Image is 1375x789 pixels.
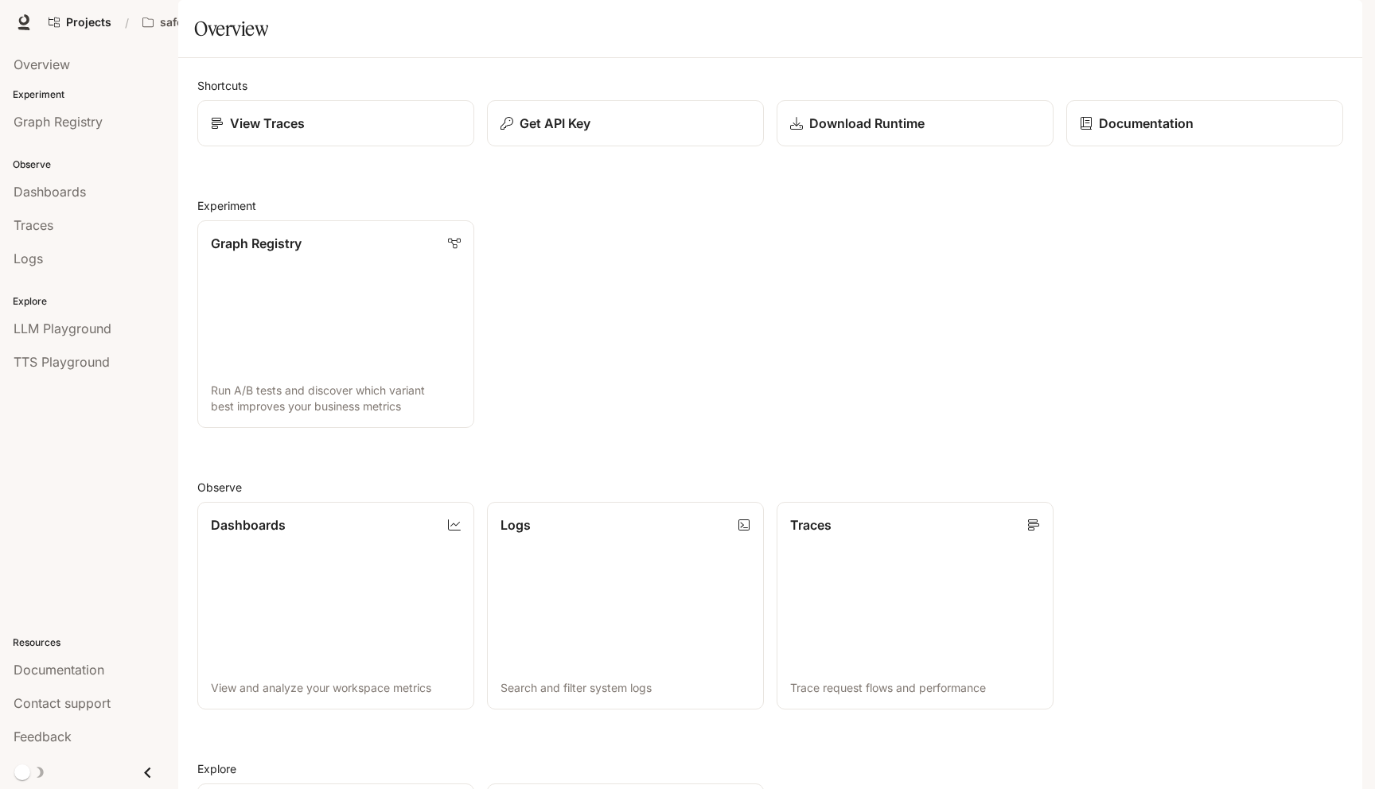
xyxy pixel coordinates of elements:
[487,502,764,709] a: LogsSearch and filter system logs
[487,100,764,146] button: Get API Key
[790,680,1040,696] p: Trace request flows and performance
[119,14,135,31] div: /
[41,6,119,38] a: Go to projects
[230,114,305,133] p: View Traces
[197,760,1343,777] h2: Explore
[197,77,1343,94] h2: Shortcuts
[777,100,1054,146] a: Download Runtime
[160,16,200,29] p: safetys
[501,680,750,696] p: Search and filter system logs
[211,515,286,534] p: Dashboards
[197,100,474,146] a: View Traces
[501,515,531,534] p: Logs
[777,502,1054,709] a: TracesTrace request flows and performance
[66,16,111,29] span: Projects
[790,515,832,534] p: Traces
[197,479,1343,496] h2: Observe
[809,114,925,133] p: Download Runtime
[135,6,224,38] button: Open workspace menu
[1099,114,1194,133] p: Documentation
[197,502,474,709] a: DashboardsView and analyze your workspace metrics
[197,197,1343,214] h2: Experiment
[520,114,590,133] p: Get API Key
[211,680,461,696] p: View and analyze your workspace metrics
[211,234,302,253] p: Graph Registry
[194,13,268,45] h1: Overview
[1066,100,1343,146] a: Documentation
[197,220,474,428] a: Graph RegistryRun A/B tests and discover which variant best improves your business metrics
[211,383,461,414] p: Run A/B tests and discover which variant best improves your business metrics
